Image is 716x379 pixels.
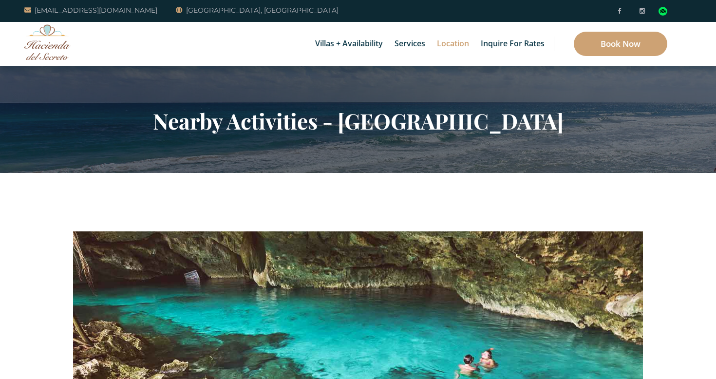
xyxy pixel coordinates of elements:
[310,22,388,66] a: Villas + Availability
[659,7,667,16] img: Tripadvisor_logomark.svg
[390,22,430,66] a: Services
[24,24,71,60] img: Awesome Logo
[432,22,474,66] a: Location
[73,108,643,133] h2: Nearby Activities - [GEOGRAPHIC_DATA]
[176,4,339,16] a: [GEOGRAPHIC_DATA], [GEOGRAPHIC_DATA]
[24,4,157,16] a: [EMAIL_ADDRESS][DOMAIN_NAME]
[476,22,549,66] a: Inquire for Rates
[574,32,667,56] a: Book Now
[659,7,667,16] div: Read traveler reviews on Tripadvisor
